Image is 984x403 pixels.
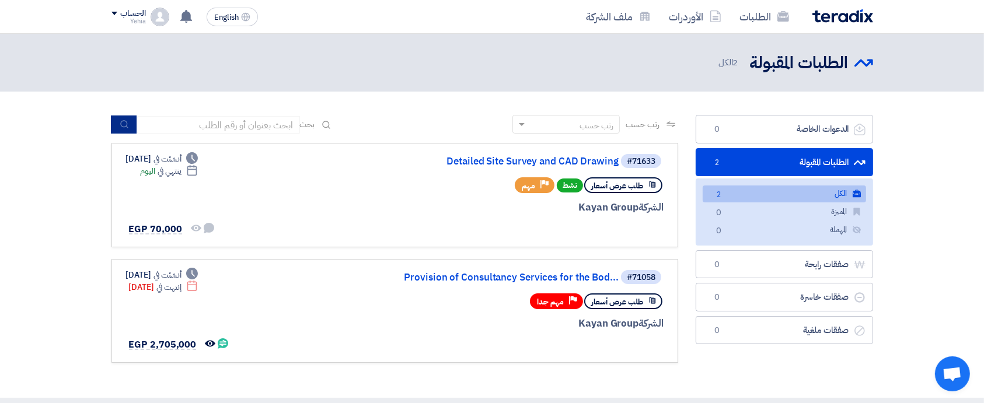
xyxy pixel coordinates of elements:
button: English [207,8,258,26]
img: Teradix logo [812,9,873,23]
span: أنشئت في [153,153,182,165]
div: #71058 [627,274,655,282]
span: رتب حسب [626,118,659,131]
span: 0 [712,225,726,237]
span: ينتهي في [158,165,182,177]
span: نشط [557,178,583,192]
span: الكل [718,56,741,69]
span: الشركة [638,316,664,331]
a: الدعوات الخاصة0 [696,115,873,143]
span: 2 [733,56,738,69]
span: إنتهت في [156,281,182,293]
a: الأوردرات [660,3,731,30]
span: EGP 70,000 [129,222,182,236]
span: 0 [712,207,726,219]
img: profile_test.png [151,8,169,26]
a: الطلبات المقبولة2 [696,148,873,177]
span: 0 [710,325,724,337]
span: 2 [712,189,726,201]
span: طلب عرض أسعار [591,296,643,307]
div: Open chat [935,356,970,391]
h2: الطلبات المقبولة [750,52,849,75]
div: Kayan Group [383,316,664,331]
span: EGP 2,705,000 [129,338,197,352]
a: ملف الشركة [577,3,660,30]
div: Kayan Group [383,200,664,215]
span: بحث [300,118,315,131]
a: صفقات ملغية0 [696,316,873,345]
span: 2 [710,157,724,169]
span: 0 [710,124,724,135]
span: أنشئت في [153,269,182,281]
span: الشركة [638,200,664,215]
span: 0 [710,292,724,303]
span: 0 [710,259,724,271]
a: صفقات خاسرة0 [696,283,873,311]
div: Yehia [111,18,146,24]
a: المميزة [703,204,866,220]
span: مهم جدا [537,296,564,307]
a: الطلبات [731,3,798,30]
a: الكل [703,185,866,202]
input: ابحث بعنوان أو رقم الطلب [137,116,300,134]
div: رتب حسب [580,120,613,132]
span: طلب عرض أسعار [591,180,643,191]
a: صفقات رابحة0 [696,250,873,279]
span: English [214,13,239,22]
div: اليوم [140,165,198,177]
span: مهم [522,180,535,191]
a: Detailed Site Survey and CAD Drawing [385,156,619,167]
div: [DATE] [129,281,198,293]
div: #71633 [627,157,655,166]
div: الحساب [121,9,146,19]
div: [DATE] [126,269,198,281]
a: المهملة [703,222,866,239]
div: [DATE] [126,153,198,165]
a: Provision of Consultancy Services for the Bod... [385,272,619,283]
